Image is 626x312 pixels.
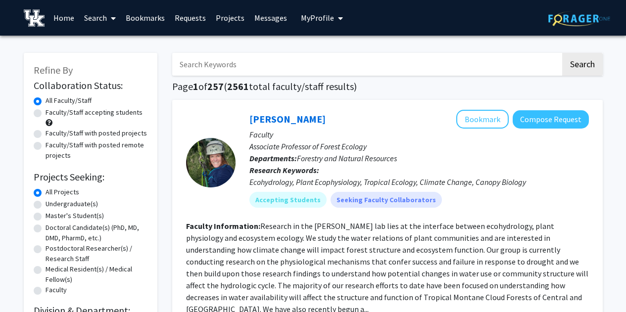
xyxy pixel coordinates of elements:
[46,187,79,197] label: All Projects
[207,80,224,92] span: 257
[172,53,561,76] input: Search Keywords
[297,153,397,163] span: Forestry and Natural Resources
[121,0,170,35] a: Bookmarks
[79,0,121,35] a: Search
[46,95,92,106] label: All Faculty/Staff
[34,80,147,91] h2: Collaboration Status:
[46,264,147,285] label: Medical Resident(s) / Medical Fellow(s)
[249,153,297,163] b: Departments:
[193,80,198,92] span: 1
[46,243,147,264] label: Postdoctoral Researcher(s) / Research Staff
[34,64,73,76] span: Refine By
[211,0,249,35] a: Projects
[46,128,147,138] label: Faculty/Staff with posted projects
[331,192,442,208] mat-chip: Seeking Faculty Collaborators
[301,13,334,23] span: My Profile
[249,113,326,125] a: [PERSON_NAME]
[46,140,147,161] label: Faculty/Staff with posted remote projects
[249,192,327,208] mat-chip: Accepting Students
[186,221,260,231] b: Faculty Information:
[456,110,509,129] button: Add Sybil Gotsch to Bookmarks
[227,80,249,92] span: 2561
[46,107,143,118] label: Faculty/Staff accepting students
[249,176,589,188] div: Ecohydrology, Plant Ecophysiology, Tropical Ecology, Climate Change, Canopy Biology
[46,211,104,221] label: Master's Student(s)
[562,53,603,76] button: Search
[249,140,589,152] p: Associate Professor of Forest Ecology
[513,110,589,129] button: Compose Request to Sybil Gotsch
[46,199,98,209] label: Undergraduate(s)
[46,223,147,243] label: Doctoral Candidate(s) (PhD, MD, DMD, PharmD, etc.)
[46,285,67,295] label: Faculty
[172,81,603,92] h1: Page of ( total faculty/staff results)
[24,9,45,27] img: University of Kentucky Logo
[34,171,147,183] h2: Projects Seeking:
[249,165,319,175] b: Research Keywords:
[249,0,292,35] a: Messages
[170,0,211,35] a: Requests
[7,267,42,305] iframe: Chat
[548,11,610,26] img: ForagerOne Logo
[48,0,79,35] a: Home
[249,129,589,140] p: Faculty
